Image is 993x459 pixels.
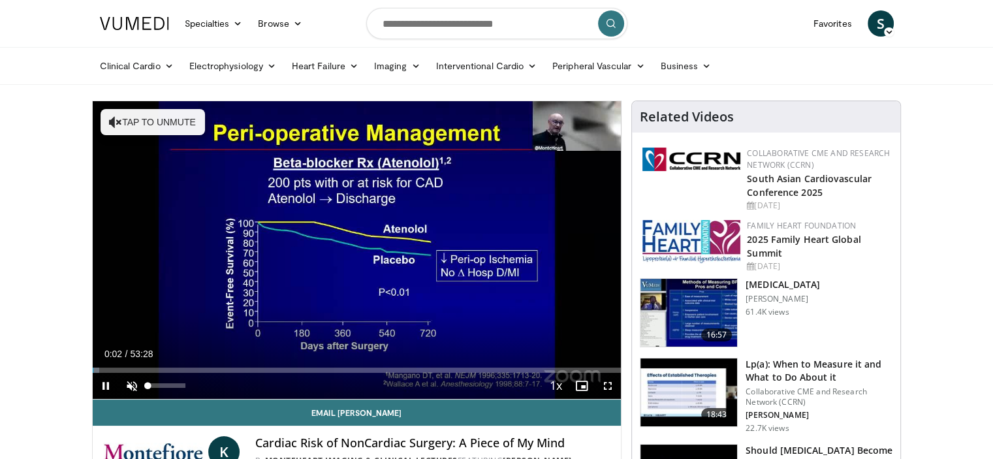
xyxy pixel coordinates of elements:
[569,373,595,399] button: Enable picture-in-picture mode
[747,220,856,231] a: Family Heart Foundation
[93,101,622,400] video-js: Video Player
[100,17,169,30] img: VuMedi Logo
[806,10,860,37] a: Favorites
[366,8,627,39] input: Search topics, interventions
[746,358,892,384] h3: Lp(a): When to Measure it and What to Do About it
[747,200,890,212] div: [DATE]
[640,358,737,426] img: 7a20132b-96bf-405a-bedd-783937203c38.150x105_q85_crop-smart_upscale.jpg
[701,328,733,341] span: 16:57
[544,53,652,79] a: Peripheral Vascular
[642,148,740,171] img: a04ee3ba-8487-4636-b0fb-5e8d268f3737.png.150x105_q85_autocrop_double_scale_upscale_version-0.2.png
[868,10,894,37] a: S
[181,53,284,79] a: Electrophysiology
[428,53,545,79] a: Interventional Cardio
[93,373,119,399] button: Pause
[652,53,719,79] a: Business
[543,373,569,399] button: Playback Rate
[284,53,366,79] a: Heart Failure
[93,400,622,426] a: Email [PERSON_NAME]
[130,349,153,359] span: 53:28
[747,261,890,272] div: [DATE]
[746,387,892,407] p: Collaborative CME and Research Network (CCRN)
[746,423,789,434] p: 22.7K views
[640,279,737,347] img: a92b9a22-396b-4790-a2bb-5028b5f4e720.150x105_q85_crop-smart_upscale.jpg
[104,349,122,359] span: 0:02
[701,408,733,421] span: 18:43
[640,278,892,347] a: 16:57 [MEDICAL_DATA] [PERSON_NAME] 61.4K views
[101,109,205,135] button: Tap to unmute
[747,172,872,198] a: South Asian Cardiovascular Conference 2025
[746,307,789,317] p: 61.4K views
[250,10,310,37] a: Browse
[119,373,145,399] button: Unmute
[746,410,892,420] p: [PERSON_NAME]
[746,294,820,304] p: [PERSON_NAME]
[92,53,181,79] a: Clinical Cardio
[747,148,890,170] a: Collaborative CME and Research Network (CCRN)
[177,10,251,37] a: Specialties
[747,233,860,259] a: 2025 Family Heart Global Summit
[125,349,128,359] span: /
[255,436,610,451] h4: Cardiac Risk of NonCardiac Surgery: A Piece of My Mind
[595,373,621,399] button: Fullscreen
[640,358,892,434] a: 18:43 Lp(a): When to Measure it and What to Do About it Collaborative CME and Research Network (C...
[642,220,740,263] img: 96363db5-6b1b-407f-974b-715268b29f70.jpeg.150x105_q85_autocrop_double_scale_upscale_version-0.2.jpg
[640,109,734,125] h4: Related Videos
[93,368,622,373] div: Progress Bar
[366,53,428,79] a: Imaging
[148,383,185,388] div: Volume Level
[746,278,820,291] h3: [MEDICAL_DATA]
